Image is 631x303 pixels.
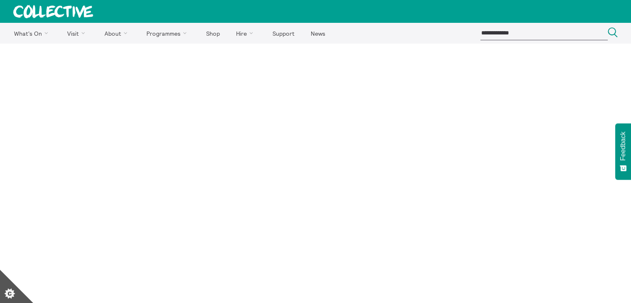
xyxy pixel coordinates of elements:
a: What's On [7,23,58,44]
a: Hire [229,23,264,44]
a: Programmes [139,23,197,44]
span: Feedback [619,132,627,161]
button: Feedback - Show survey [615,123,631,180]
a: Shop [199,23,227,44]
a: News [303,23,332,44]
a: Visit [60,23,96,44]
a: About [97,23,138,44]
a: Support [265,23,302,44]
